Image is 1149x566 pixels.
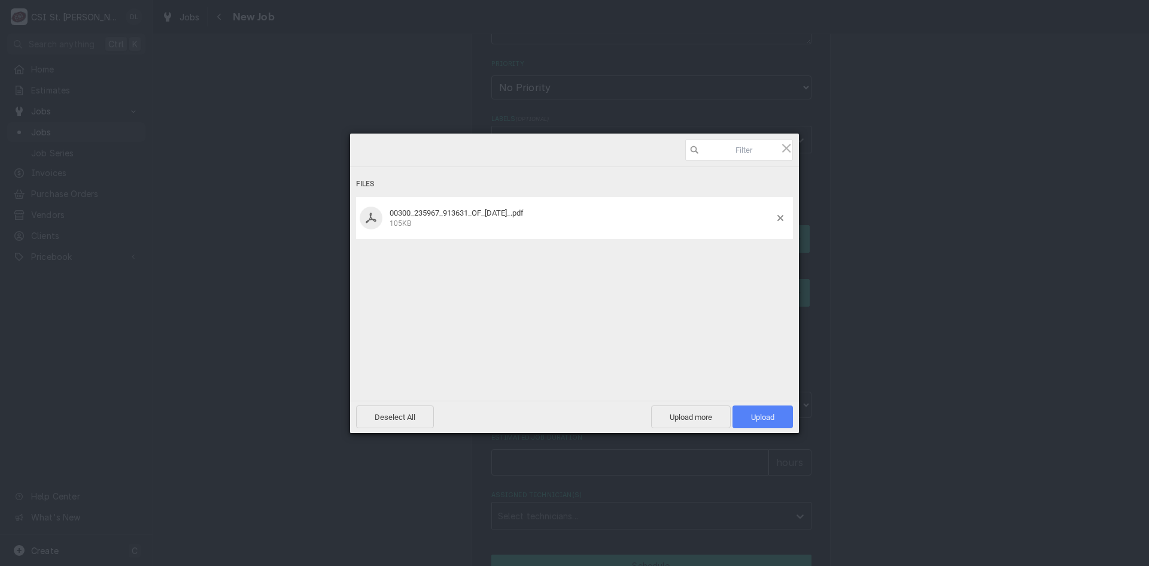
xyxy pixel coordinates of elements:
[732,405,793,428] span: Upload
[356,405,434,428] span: Deselect All
[751,413,774,422] span: Upload
[685,140,793,161] input: Filter
[390,208,524,217] span: 00300_235967_913631_OF_[DATE]_.pdf
[390,219,411,228] span: 105KB
[356,173,793,195] div: Files
[651,405,731,428] span: Upload more
[780,141,793,155] span: Click here or hit ESC to close picker
[386,208,777,228] div: 00300_235967_913631_OF_2025-10-02_.pdf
